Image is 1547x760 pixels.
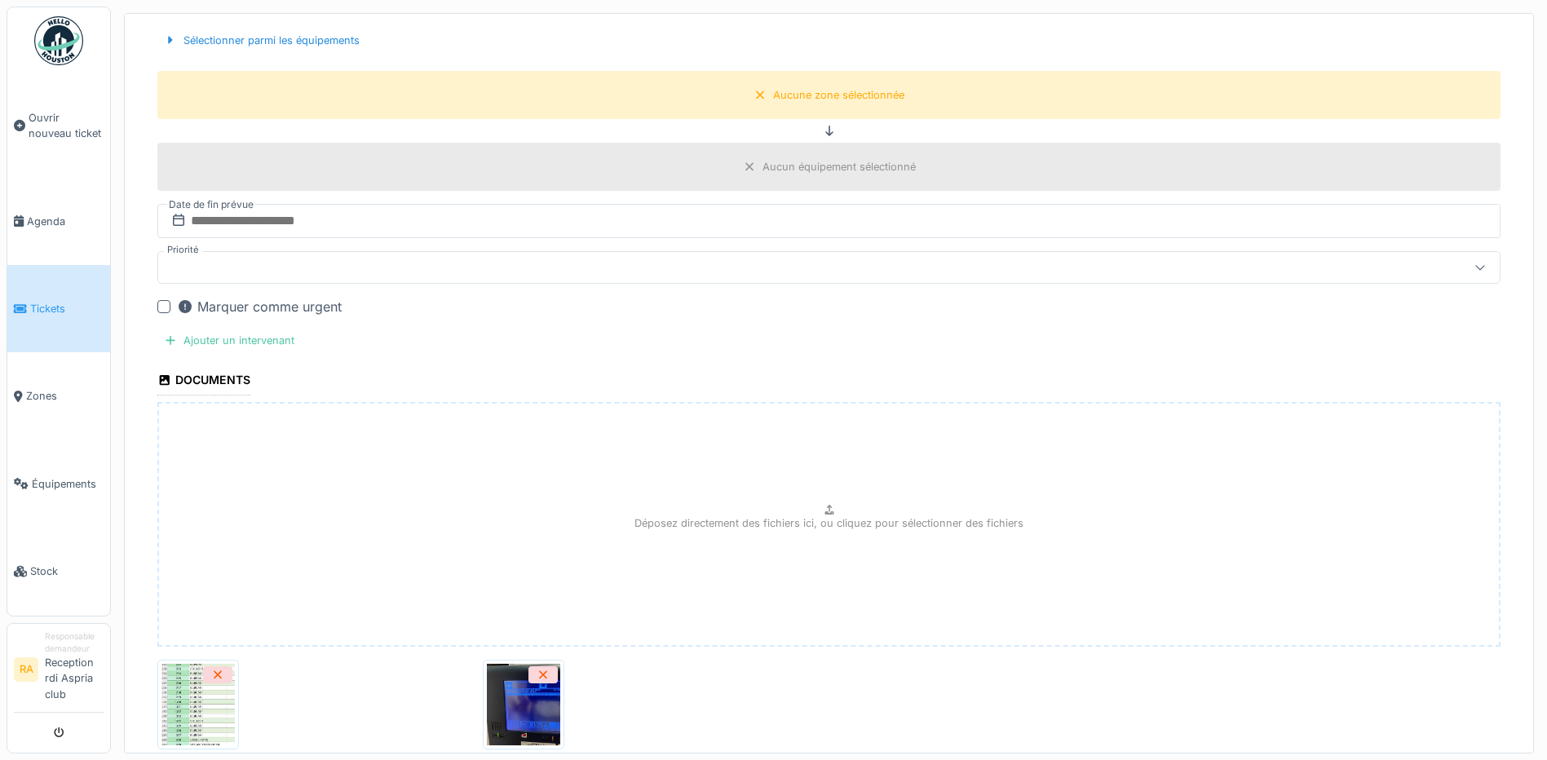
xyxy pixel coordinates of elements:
span: Tickets [30,301,104,316]
span: Stock [30,563,104,579]
span: Équipements [32,476,104,492]
div: Ajouter un intervenant [157,329,301,351]
div: Documents [157,368,250,395]
a: Stock [7,528,110,615]
a: Ouvrir nouveau ticket [7,74,110,178]
a: Tickets [7,265,110,352]
span: Ouvrir nouveau ticket [29,110,104,141]
label: Date de fin prévue [167,196,255,214]
p: Déposez directement des fichiers ici, ou cliquez pour sélectionner des fichiers [634,515,1023,531]
img: 5fin9z4mlahpgfhj0b4cf9k5zq5x [161,664,235,745]
img: u81megdq3e9qlwsh3hgiplc8r9ui [487,664,560,745]
div: Aucune zone sélectionnée [773,87,904,103]
div: Marquer comme urgent [177,297,342,316]
span: Agenda [27,214,104,229]
li: RA [14,657,38,682]
a: Agenda [7,178,110,265]
li: Reception rdi Aspria club [45,630,104,709]
img: Badge_color-CXgf-gQk.svg [34,16,83,65]
a: RA Responsable demandeurReception rdi Aspria club [14,630,104,713]
a: Zones [7,352,110,440]
a: Équipements [7,440,110,528]
div: Responsable demandeur [45,630,104,656]
div: Sélectionner parmi les équipements [157,29,366,51]
div: Aucun équipement sélectionné [762,159,916,175]
label: Priorité [164,243,202,257]
span: Zones [26,388,104,404]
